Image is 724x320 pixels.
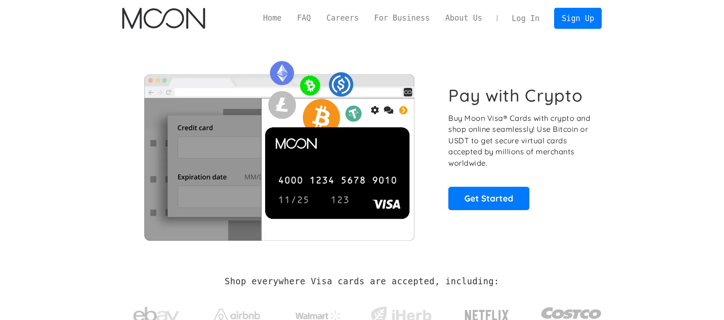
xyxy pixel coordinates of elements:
h1: Pay with Crypto [448,85,583,106]
img: Moon Logo [122,8,205,29]
img: Moon Cards let you spend your crypto anywhere Visa is accepted. [122,54,436,240]
a: Home [256,12,289,24]
a: Sign Up [554,8,602,28]
a: For Business [366,12,437,24]
a: About Us [437,12,490,24]
p: Buy Moon Visa® Cards with crypto and shop online seamlessly! Use Bitcoin or USDT to get secure vi... [448,113,592,169]
a: home [122,8,205,29]
h2: Shop everywhere Visa cards are accepted, including: [225,277,499,287]
a: FAQ [289,12,319,24]
a: Careers [319,12,366,24]
a: Log In [504,8,547,28]
a: Get Started [448,187,529,210]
